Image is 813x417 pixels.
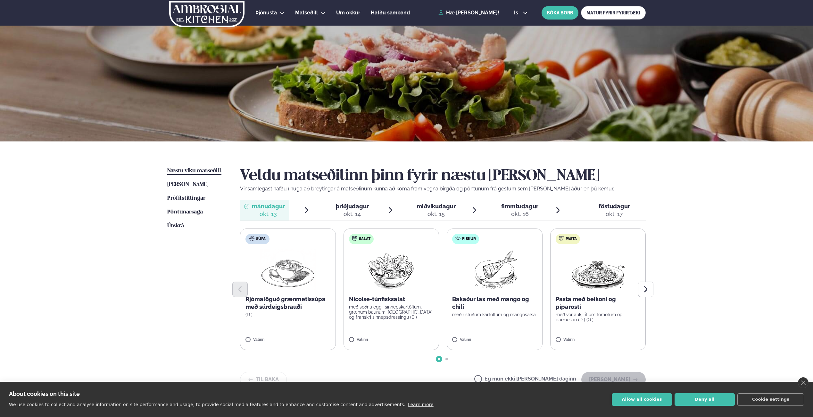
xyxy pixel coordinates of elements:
div: okt. 13 [252,210,285,218]
p: We use cookies to collect and analyse information on site performance and usage, to provide socia... [9,402,405,407]
span: Þjónusta [255,10,277,16]
p: með ristuðum kartöflum og mangósalsa [452,312,537,317]
p: Bakaður lax með mango og chilí [452,295,537,311]
a: [PERSON_NAME] [167,181,208,188]
span: Salat [359,237,370,242]
p: Rjómalöguð grænmetissúpa með súrdeigsbrauði [245,295,330,311]
a: Þjónusta [255,9,277,17]
img: salad.svg [352,236,357,241]
a: Prófílstillingar [167,195,205,202]
a: Hæ [PERSON_NAME]! [438,10,499,16]
p: (D ) [245,312,330,317]
span: fimmtudagur [501,203,538,210]
button: Cookie settings [737,393,804,406]
img: logo [169,1,245,27]
img: Fish.png [466,249,523,290]
span: [PERSON_NAME] [167,182,208,187]
img: Spagetti.png [570,249,626,290]
span: Go to slide 1 [438,358,440,360]
h2: Veldu matseðilinn þinn fyrir næstu [PERSON_NAME] [240,167,646,185]
button: Previous slide [232,282,248,297]
span: is [514,10,520,15]
p: Nicoise-túnfisksalat [349,295,434,303]
img: Soup.png [260,249,316,290]
span: föstudagur [599,203,630,210]
p: Vinsamlegast hafðu í huga að breytingar á matseðlinum kunna að koma fram vegna birgða og pöntunum... [240,185,646,193]
button: Til baka [240,372,287,387]
a: Hafðu samband [371,9,410,17]
span: Go to slide 2 [445,358,448,360]
strong: About cookies on this site [9,390,80,397]
span: Súpa [256,237,266,242]
span: Útskrá [167,223,184,229]
span: Hafðu samband [371,10,410,16]
span: Næstu viku matseðill [167,168,221,173]
img: fish.svg [455,236,460,241]
img: pasta.svg [559,236,564,241]
span: Prófílstillingar [167,196,205,201]
p: með vorlauk, litlum tómötum og parmesan (D ) (G ) [556,312,641,322]
a: MATUR FYRIR FYRIRTÆKI [581,6,646,20]
div: okt. 15 [417,210,456,218]
span: Um okkur [336,10,360,16]
div: okt. 14 [336,210,369,218]
span: Pöntunarsaga [167,209,203,215]
img: Salad.png [363,249,419,290]
button: is [509,10,533,15]
span: þriðjudagur [336,203,369,210]
a: Pöntunarsaga [167,208,203,216]
button: Deny all [675,393,735,406]
p: með soðnu eggi, sinnepskartöflum, grænum baunum, [GEOGRAPHIC_DATA] og franskri sinnepsdressingu (E ) [349,304,434,320]
button: BÓKA BORÐ [542,6,578,20]
a: close [798,377,809,388]
span: Fiskur [462,237,476,242]
span: Pasta [566,237,577,242]
button: [PERSON_NAME] [581,372,646,387]
button: Allow all cookies [612,393,672,406]
div: okt. 16 [501,210,538,218]
span: Matseðill [295,10,318,16]
button: Next slide [638,282,653,297]
a: Um okkur [336,9,360,17]
div: okt. 17 [599,210,630,218]
a: Learn more [408,402,434,407]
a: Næstu viku matseðill [167,167,221,175]
a: Útskrá [167,222,184,230]
span: mánudagur [252,203,285,210]
span: miðvikudagur [417,203,456,210]
img: soup.svg [249,236,254,241]
a: Matseðill [295,9,318,17]
p: Pasta með beikoni og piparosti [556,295,641,311]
